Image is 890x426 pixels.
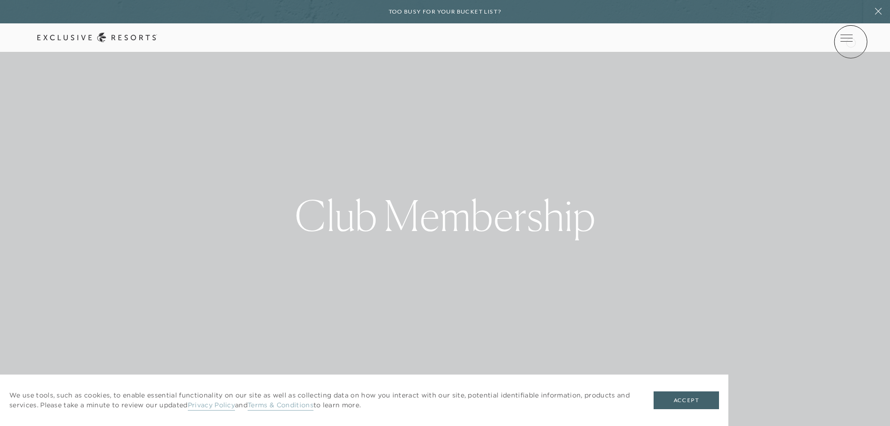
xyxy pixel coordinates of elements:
a: Terms & Conditions [248,401,313,411]
h6: Too busy for your bucket list? [389,7,502,16]
h1: Club Membership [295,195,596,237]
button: Open navigation [840,35,853,41]
button: Accept [654,391,719,409]
a: Privacy Policy [188,401,235,411]
p: We use tools, such as cookies, to enable essential functionality on our site as well as collectin... [9,390,635,410]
